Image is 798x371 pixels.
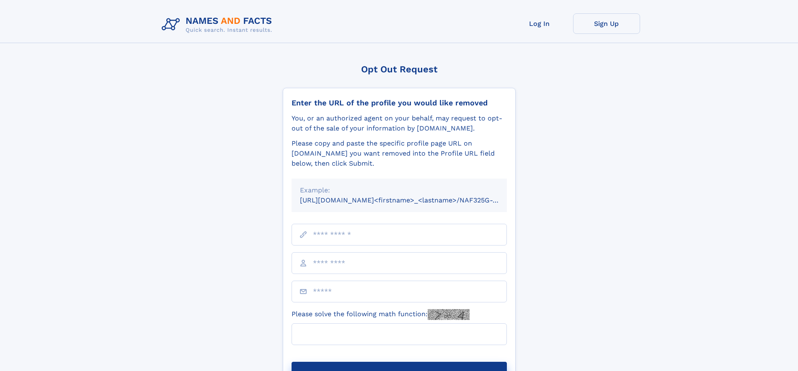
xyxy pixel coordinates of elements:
[292,309,470,320] label: Please solve the following math function:
[283,64,516,74] div: Opt Out Request
[292,138,507,169] div: Please copy and paste the specific profile page URL on [DOMAIN_NAME] you want removed into the Pr...
[300,185,498,195] div: Example:
[292,113,507,133] div: You, or an authorized agent on your behalf, may request to opt-out of the sale of your informatio...
[300,196,523,204] small: [URL][DOMAIN_NAME]<firstname>_<lastname>/NAF325G-xxxxxxxx
[158,13,279,36] img: Logo Names and Facts
[506,13,573,34] a: Log In
[292,98,507,107] div: Enter the URL of the profile you would like removed
[573,13,640,34] a: Sign Up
